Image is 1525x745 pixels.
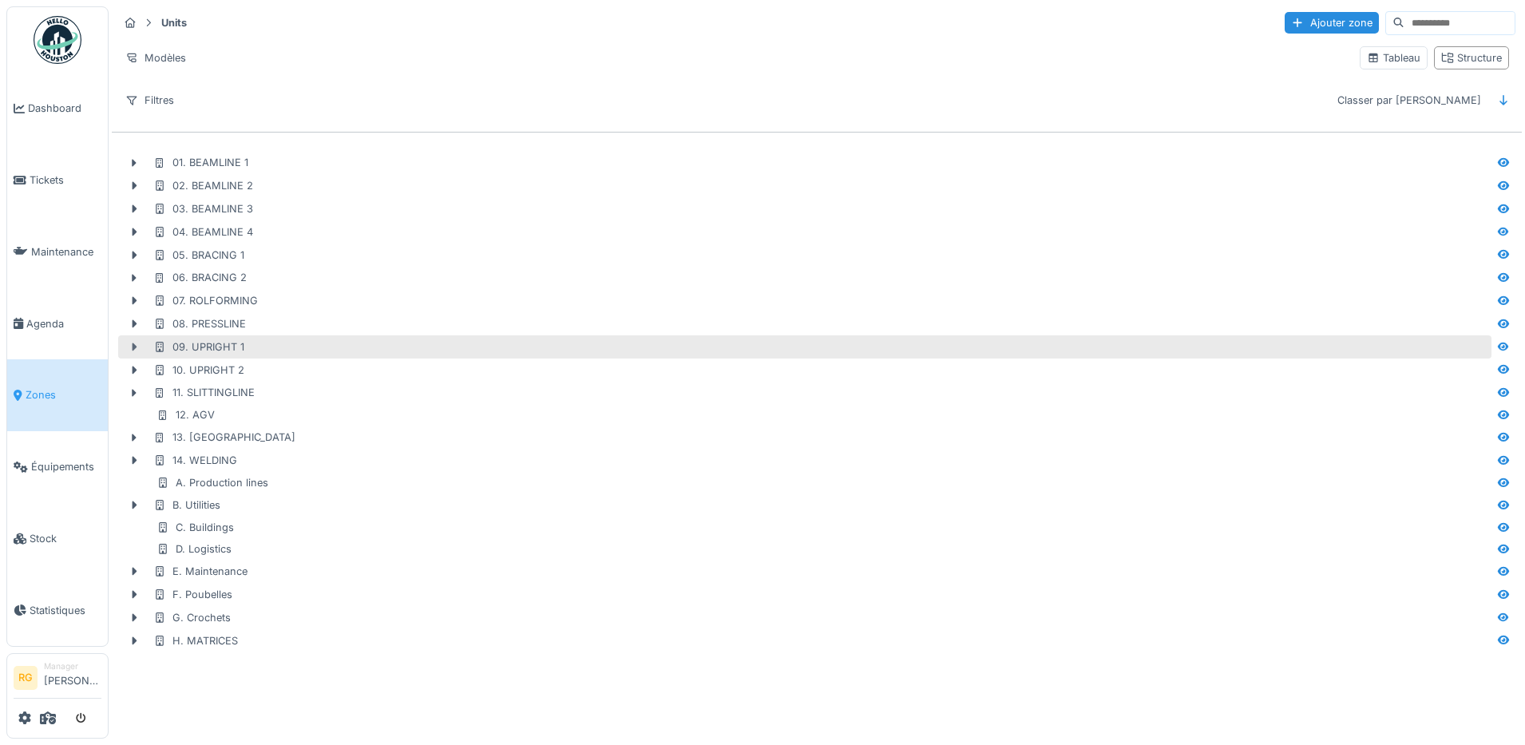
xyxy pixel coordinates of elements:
div: 13. [GEOGRAPHIC_DATA] [153,430,295,445]
div: 06. BRACING 2 [153,270,247,285]
span: Équipements [31,459,101,474]
span: Tickets [30,172,101,188]
a: Dashboard [7,73,108,145]
div: Tableau [1367,50,1420,65]
div: 11. SLITTINGLINE [153,385,255,400]
span: Zones [26,387,101,402]
span: Dashboard [28,101,101,116]
div: A. Production lines [156,475,268,490]
div: 04. BEAMLINE 4 [153,224,253,240]
img: Badge_color-CXgf-gQk.svg [34,16,81,64]
div: 05. BRACING 1 [153,248,244,263]
div: 02. BEAMLINE 2 [153,178,253,193]
li: RG [14,666,38,690]
div: G. Crochets [153,610,231,625]
a: RG Manager[PERSON_NAME] [14,660,101,699]
div: Manager [44,660,101,672]
a: Statistiques [7,574,108,646]
span: Maintenance [31,244,101,260]
div: B. Utilities [153,497,220,513]
div: Filtres [118,89,181,112]
div: E. Maintenance [153,564,248,579]
a: Maintenance [7,216,108,288]
span: Stock [30,531,101,546]
div: C. Buildings [156,520,234,535]
a: Tickets [7,145,108,216]
div: 09. UPRIGHT 1 [153,339,244,355]
div: 12. AGV [156,407,215,422]
span: Agenda [26,316,101,331]
div: 14. WELDING [153,453,237,468]
div: 01. BEAMLINE 1 [153,155,248,170]
a: Agenda [7,287,108,359]
li: [PERSON_NAME] [44,660,101,695]
span: Statistiques [30,603,101,618]
div: Structure [1441,50,1502,65]
a: Stock [7,503,108,575]
a: Équipements [7,431,108,503]
div: H. MATRICES [153,633,238,648]
div: 10. UPRIGHT 2 [153,363,244,378]
div: D. Logistics [156,541,232,557]
div: 03. BEAMLINE 3 [153,201,253,216]
a: Zones [7,359,108,431]
strong: Units [155,15,193,30]
div: F. Poubelles [153,587,232,602]
div: Modèles [118,46,193,69]
div: 07. ROLFORMING [153,293,258,308]
div: 08. PRESSLINE [153,316,246,331]
div: Ajouter zone [1285,12,1379,34]
div: Classer par [PERSON_NAME] [1330,89,1488,112]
